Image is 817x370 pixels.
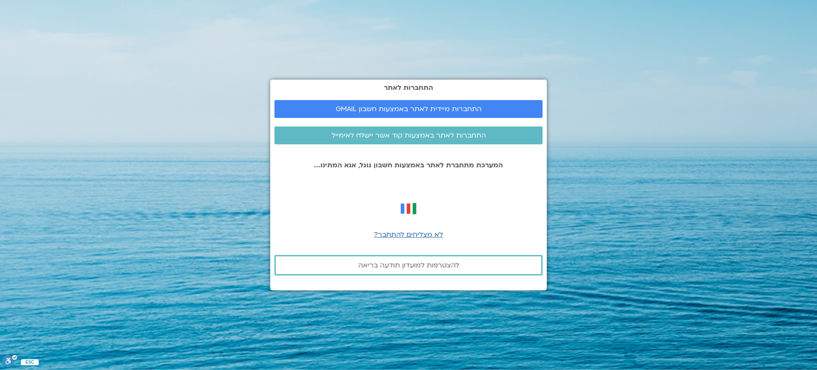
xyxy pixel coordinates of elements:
[274,255,543,275] a: להצטרפות למועדון תודעה בריאה
[374,230,443,239] a: לא מצליחים להתחבר?
[274,161,543,169] p: המערכת מתחברת לאתר באמצעות חשבון גוגל, אנא המתינו...
[336,105,482,113] span: התחברות מיידית לאתר באמצעות חשבון GMAIL
[274,126,543,144] a: התחברות לאתר באמצעות קוד אשר יישלח לאימייל
[331,132,486,139] span: התחברות לאתר באמצעות קוד אשר יישלח לאימייל
[274,84,543,92] h2: התחברות לאתר
[358,261,459,269] span: להצטרפות למועדון תודעה בריאה
[274,100,543,118] a: התחברות מיידית לאתר באמצעות חשבון GMAIL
